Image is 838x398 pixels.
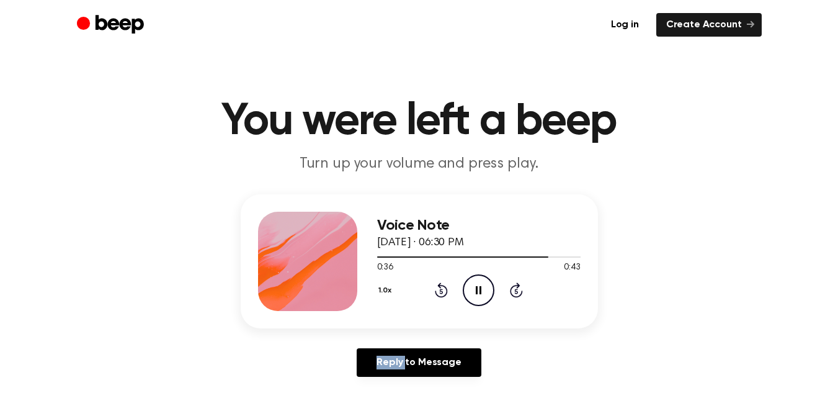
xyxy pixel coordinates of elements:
[564,261,580,274] span: 0:43
[377,237,464,248] span: [DATE] · 06:30 PM
[181,154,657,174] p: Turn up your volume and press play.
[377,217,581,234] h3: Voice Note
[357,348,481,377] a: Reply to Message
[601,13,649,37] a: Log in
[656,13,762,37] a: Create Account
[77,13,147,37] a: Beep
[377,261,393,274] span: 0:36
[102,99,737,144] h1: You were left a beep
[377,280,396,301] button: 1.0x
